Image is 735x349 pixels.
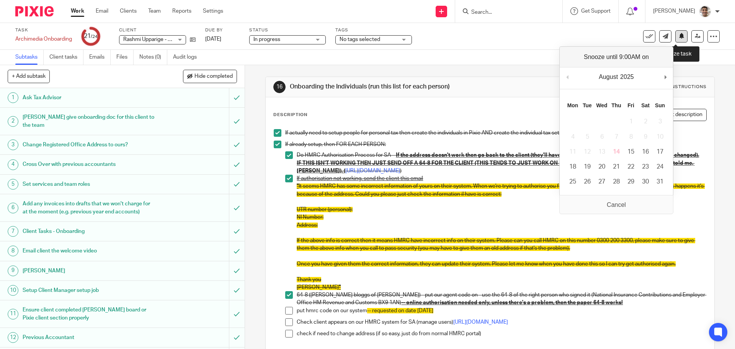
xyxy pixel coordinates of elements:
[23,92,155,103] h1: Ask Tax Advisor
[581,8,611,14] span: Get Support
[8,226,18,237] div: 7
[699,5,711,18] img: PXL_20240409_141816916.jpg
[609,174,624,189] button: 28
[580,159,595,174] button: 19
[611,102,621,108] abbr: Thursday
[15,6,54,16] img: Pixie
[563,71,571,83] button: Previous Month
[23,198,155,218] h1: Add any invoices into drafts that we won't charge for at the moment (e.g. previous year end accou...
[120,7,137,15] a: Clients
[273,112,307,118] p: Description
[401,300,623,305] u: -- online authorisation needed only, unless there's a problem, then the paper 64-8 works!
[653,174,667,189] button: 31
[15,35,72,43] div: Archimedia Onboarding
[8,116,18,127] div: 2
[23,139,155,151] h1: Change Registered Office Address to ours?
[15,27,72,33] label: Task
[297,176,423,181] u: If authorisation not working, send the client this email
[297,184,299,189] span: "
[595,159,609,174] button: 20
[8,285,18,296] div: 10
[297,159,706,175] p: )
[367,308,433,313] span: -- requested on date [DATE]
[595,174,609,189] button: 27
[335,27,412,33] label: Tags
[203,7,223,15] a: Settings
[297,161,694,174] u: IF THIS ISN'T WORKING THEN JUST SEND OFF A 64-8 FOR THE CLIENT (THIS TENDS TO JUST WORK ON IT'S O...
[583,102,592,108] abbr: Tuesday
[15,50,44,65] a: Subtasks
[8,139,18,150] div: 3
[205,36,221,42] span: [DATE]
[453,320,508,325] a: [URL][DOMAIN_NAME]
[653,144,667,159] button: 17
[638,159,653,174] button: 23
[297,151,706,159] p: Do HMRC Authorisation Process for SA --
[638,174,653,189] button: 30
[23,265,155,277] h1: [PERSON_NAME]
[119,27,196,33] label: Client
[8,92,18,103] div: 1
[8,70,50,83] button: + Add subtask
[183,70,237,83] button: Hide completed
[297,215,323,220] span: NI Number:
[8,246,18,256] div: 8
[297,318,706,326] p: Check client appears on our HMRC system for SA (manage users)
[116,50,134,65] a: Files
[23,285,155,296] h1: Setup Client Manager setup job
[8,265,18,276] div: 9
[297,291,706,307] p: 64-8 ([PERSON_NAME] bloggs of [PERSON_NAME]) - put our agent code on - use the 64-8 of the right ...
[580,174,595,189] button: 26
[23,226,155,237] h1: Client Tasks - Onboarding
[565,159,580,174] button: 18
[290,83,506,91] h1: Onboarding the Individuals (run this list for each person)
[23,332,155,343] h1: Previous Accountant
[638,144,653,159] button: 16
[8,309,18,320] div: 11
[567,102,578,108] abbr: Monday
[624,144,638,159] button: 15
[297,330,706,338] p: check if need to change address (if so easy, just do from normal HMRC portal)
[345,168,400,174] a: [URL][DOMAIN_NAME]
[71,7,84,15] a: Work
[670,84,707,90] div: Instructions
[596,102,607,108] abbr: Wednesday
[297,307,706,315] p: put hmrc code on our system
[84,32,98,41] div: 21
[655,102,665,108] abbr: Sunday
[89,50,111,65] a: Emails
[205,27,240,33] label: Due by
[624,159,638,174] button: 22
[598,71,619,83] div: August
[396,152,699,158] u: If the address doesn't work then go back to the client (they'll have to call HMRC and tell them t...
[641,102,650,108] abbr: Saturday
[297,207,353,212] span: UTR number (personal):
[172,7,191,15] a: Reports
[8,159,18,170] div: 4
[340,37,380,42] span: No tags selected
[96,7,108,15] a: Email
[609,159,624,174] button: 21
[194,74,233,80] span: Hide completed
[470,9,539,16] input: Search
[297,285,339,290] span: [PERSON_NAME]
[627,102,634,108] abbr: Friday
[339,285,341,290] span: "
[297,238,695,251] span: If the above info is correct then it means HMRC have incorrect info on their system. Please can y...
[297,261,676,267] span: Once you have given them the correct information, they can update their system. Please let me kno...
[49,50,83,65] a: Client tasks
[8,203,18,213] div: 6
[297,223,318,228] span: Address:
[139,50,167,65] a: Notes (0)
[23,159,155,170] h1: Cross Over with previous accountants
[273,81,286,93] div: 16
[8,332,18,343] div: 12
[23,304,155,324] h1: Ensure client completed [PERSON_NAME] board or Pixie client section properly
[249,27,326,33] label: Status
[653,7,695,15] p: [PERSON_NAME]
[23,111,155,131] h1: [PERSON_NAME] give onboarding doc for this client to the team
[624,174,638,189] button: 29
[173,50,203,65] a: Audit logs
[661,71,669,83] button: Next Month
